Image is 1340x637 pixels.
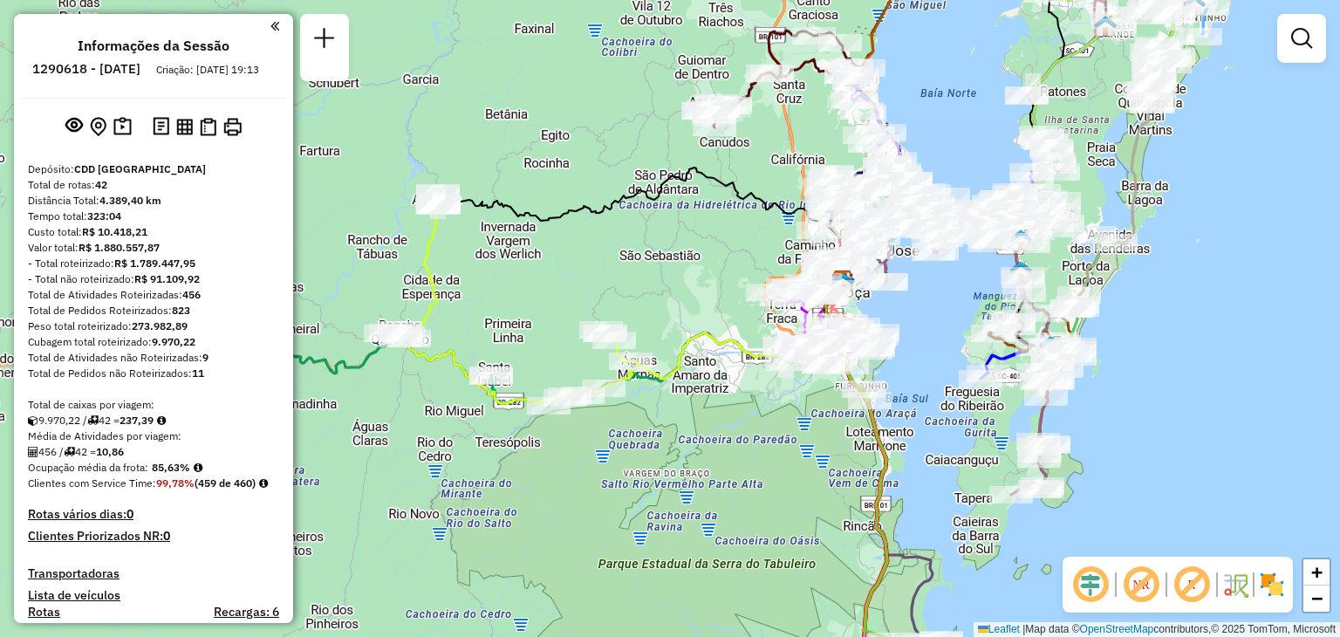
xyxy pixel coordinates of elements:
div: Total de caixas por viagem: [28,397,279,413]
strong: 4.389,40 km [99,194,161,207]
a: Zoom out [1303,586,1330,612]
span: Clientes com Service Time: [28,476,156,490]
div: Depósito: [28,161,279,177]
h4: Lista de veículos [28,588,279,603]
div: Cubagem total roteirizado: [28,334,279,350]
div: Criação: [DATE] 19:13 [149,62,266,78]
i: Meta Caixas/viagem: 175,16 Diferença: 62,23 [157,415,166,426]
strong: 237,39 [120,414,154,427]
strong: (459 de 460) [195,476,256,490]
h6: 1290618 - [DATE] [32,61,140,77]
img: CDD Florianópolis [831,270,854,292]
a: Nova sessão e pesquisa [307,21,342,60]
strong: 323:04 [87,209,121,223]
i: Total de rotas [64,447,75,457]
span: − [1311,587,1323,609]
a: Rotas [28,605,60,620]
a: Clique aqui para minimizar o painel [270,16,279,36]
h4: Transportadoras [28,566,279,581]
span: | [1022,623,1025,635]
a: Zoom in [1303,559,1330,586]
div: Valor total: [28,240,279,256]
strong: 456 [182,288,201,301]
strong: 42 [95,178,107,191]
button: Visualizar relatório de Roteirização [173,114,196,138]
strong: 0 [126,506,133,522]
strong: 10,86 [96,445,124,458]
div: Custo total: [28,224,279,240]
i: Total de rotas [87,415,99,426]
strong: 9 [202,351,209,364]
img: Fluxo de ruas [1221,571,1249,599]
strong: 9.970,22 [152,335,195,348]
div: 9.970,22 / 42 = [28,413,279,428]
img: FAD - Vargem Grande [1094,15,1117,38]
button: Exibir sessão original [62,113,86,140]
button: Visualizar Romaneio [196,114,220,140]
i: Cubagem total roteirizado [28,415,38,426]
button: Logs desbloquear sessão [149,113,173,140]
strong: 11 [192,366,204,380]
strong: R$ 1.880.557,87 [79,241,160,254]
div: Total de Atividades Roteirizadas: [28,287,279,303]
strong: 85,63% [152,461,190,474]
img: WCL - Campeche [1039,335,1062,358]
span: + [1311,561,1323,583]
span: Exibir rótulo [1171,564,1213,606]
strong: CDD [GEOGRAPHIC_DATA] [74,162,206,175]
h4: Recargas: 6 [214,605,279,620]
span: Exibir NR [1120,564,1162,606]
div: Map data © contributors,© 2025 TomTom, Microsoft [974,622,1340,637]
strong: R$ 10.418,21 [82,225,147,238]
div: Peso total roteirizado: [28,318,279,334]
img: FAD - Pirajubae [1009,260,1032,283]
strong: 823 [172,304,190,317]
img: Exibir/Ocultar setores [1258,571,1286,599]
button: Centralizar mapa no depósito ou ponto de apoio [86,113,110,140]
div: Total de Pedidos Roteirizados: [28,303,279,318]
strong: R$ 1.789.447,95 [114,257,195,270]
strong: 99,78% [156,476,195,490]
button: Painel de Sugestão [110,113,135,140]
a: Leaflet [978,623,1020,635]
span: Ocupação média da frota: [28,461,148,474]
div: Média de Atividades por viagem: [28,428,279,444]
img: Ilha Centro [1009,229,1032,251]
div: Total de rotas: [28,177,279,193]
div: Total de Pedidos não Roteirizados: [28,366,279,381]
em: Média calculada utilizando a maior ocupação (%Peso ou %Cubagem) de cada rota da sessão. Rotas cro... [194,462,202,473]
div: Distância Total: [28,193,279,209]
div: 456 / 42 = [28,444,279,460]
strong: 0 [163,528,170,544]
div: Total de Atividades não Roteirizadas: [28,350,279,366]
h4: Informações da Sessão [78,38,229,54]
a: OpenStreetMap [1080,623,1154,635]
a: Exibir filtros [1284,21,1319,56]
div: - Total roteirizado: [28,256,279,271]
strong: 273.982,89 [132,319,188,332]
em: Rotas cross docking consideradas [259,478,268,489]
strong: R$ 91.109,92 [134,272,200,285]
h4: Clientes Priorizados NR: [28,529,279,544]
div: Tempo total: [28,209,279,224]
img: 712 UDC Full Palhoça [831,271,854,294]
h4: Rotas vários dias: [28,507,279,522]
span: Ocultar deslocamento [1070,564,1111,606]
i: Total de Atividades [28,447,38,457]
div: - Total não roteirizado: [28,271,279,287]
button: Imprimir Rotas [220,114,245,140]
